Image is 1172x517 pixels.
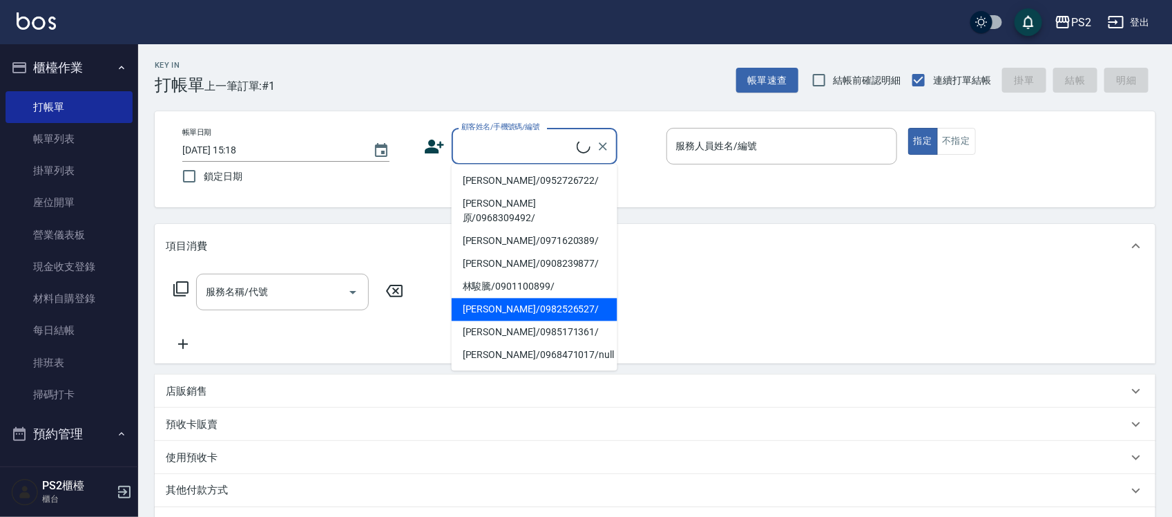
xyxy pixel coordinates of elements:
img: Logo [17,12,56,30]
button: save [1015,8,1042,36]
a: 營業儀表板 [6,219,133,251]
div: 店販銷售 [155,375,1155,408]
h2: Key In [155,61,204,70]
button: Open [342,281,364,303]
a: 現金收支登錄 [6,251,133,283]
span: 連續打單結帳 [933,73,991,88]
a: 帳單列表 [6,123,133,155]
li: [PERSON_NAME]/0903155612/ [452,367,617,390]
button: 不指定 [937,128,976,155]
h3: 打帳單 [155,75,204,95]
button: 指定 [908,128,938,155]
button: Choose date, selected date is 2025-09-22 [365,134,398,167]
p: 櫃台 [42,493,113,505]
img: Person [11,478,39,506]
h5: PS2櫃檯 [42,479,113,493]
a: 預約管理 [6,458,133,489]
a: 材料自購登錄 [6,283,133,314]
a: 每日結帳 [6,314,133,346]
p: 預收卡販賣 [166,417,218,432]
p: 其他付款方式 [166,483,235,498]
div: 預收卡販賣 [155,408,1155,441]
a: 座位開單 [6,187,133,218]
li: 林駿騰/0901100899/ [452,276,617,299]
div: 項目消費 [155,224,1155,268]
button: 登出 [1102,10,1155,35]
a: 掃碼打卡 [6,379,133,411]
label: 帳單日期 [182,127,211,138]
p: 項目消費 [166,239,207,254]
button: 帳單速查 [736,68,798,93]
span: 鎖定日期 [204,169,242,184]
li: [PERSON_NAME]/0908239877/ [452,253,617,276]
a: 排班表 [6,347,133,379]
button: Clear [593,137,613,156]
li: [PERSON_NAME]/0985171361/ [452,321,617,344]
li: [PERSON_NAME]原/0968309492/ [452,193,617,230]
li: [PERSON_NAME]/0971620389/ [452,230,617,253]
li: [PERSON_NAME]/0968471017/null [452,344,617,367]
div: 其他付款方式 [155,474,1155,507]
label: 顧客姓名/手機號碼/編號 [461,122,540,132]
span: 上一筆訂單:#1 [204,77,276,95]
button: 櫃檯作業 [6,50,133,86]
li: [PERSON_NAME]/0952726722/ [452,170,617,193]
button: PS2 [1049,8,1097,37]
a: 掛單列表 [6,155,133,187]
div: PS2 [1071,14,1091,31]
a: 打帳單 [6,91,133,123]
p: 使用預收卡 [166,451,218,465]
div: 使用預收卡 [155,441,1155,474]
p: 店販銷售 [166,384,207,399]
input: YYYY/MM/DD hh:mm [182,139,359,162]
span: 結帳前確認明細 [834,73,901,88]
li: [PERSON_NAME]/0982526527/ [452,299,617,321]
button: 預約管理 [6,416,133,452]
